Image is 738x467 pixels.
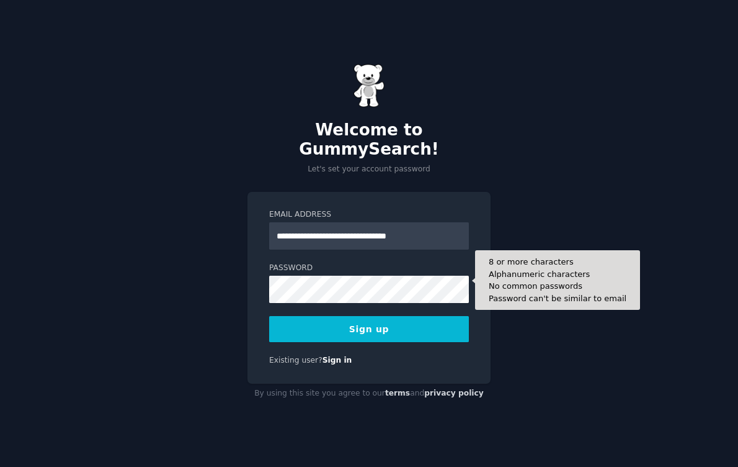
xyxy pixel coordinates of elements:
a: terms [385,389,410,397]
a: Sign in [322,356,352,365]
a: privacy policy [424,389,484,397]
p: Let's set your account password [247,164,491,175]
h2: Welcome to GummySearch! [247,120,491,160]
div: By using this site you agree to our and [247,384,491,404]
button: Sign up [269,316,469,342]
span: Existing user? [269,356,322,365]
label: Password [269,263,469,274]
img: Gummy Bear [353,64,385,107]
label: Email Address [269,209,469,220]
